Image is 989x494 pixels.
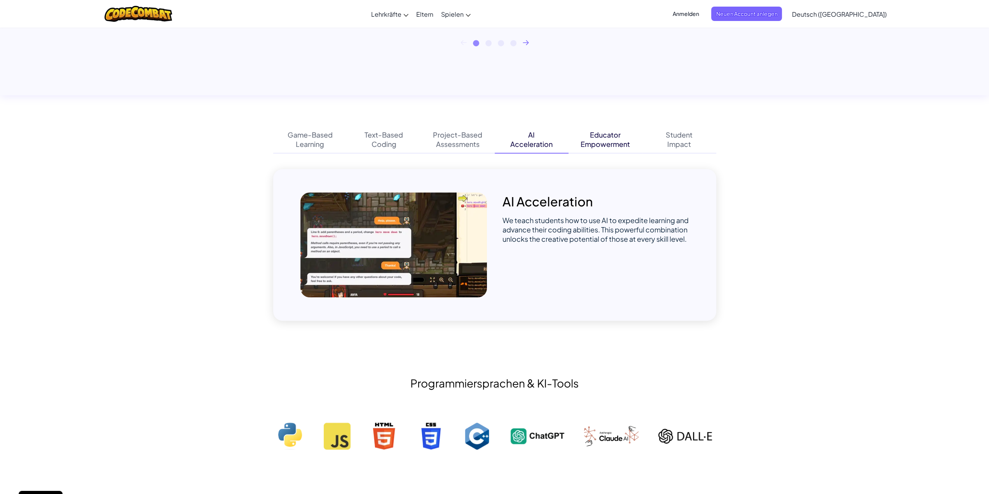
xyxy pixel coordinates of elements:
[417,422,444,450] img: CSS logo
[495,126,569,154] button: AIAcceleration
[590,130,621,140] div: Educator
[441,10,464,18] span: Spielen
[642,126,716,154] button: StudentImpact
[510,140,553,149] div: Acceleration
[581,140,630,149] div: Empowerment
[277,422,304,450] img: Python logo
[300,192,487,297] img: AI[NEWLINE]Acceleration
[433,130,482,140] div: Project-Based
[288,130,333,140] div: Game-Based
[511,422,564,450] img: ChatGPT logo
[365,130,403,140] div: Text-Based
[498,40,504,46] button: 3
[296,140,324,149] div: Learning
[667,140,691,149] div: Impact
[668,7,703,21] button: Anmelden
[273,126,347,154] button: Game-BasedLearning
[658,422,712,450] img: DALL-E logo
[372,140,396,149] div: Coding
[792,10,886,18] span: Deutsch ([GEOGRAPHIC_DATA])
[502,192,689,210] p: AI Acceleration
[371,10,401,18] span: Lehrkräfte
[788,3,890,24] a: Deutsch ([GEOGRAPHIC_DATA])
[502,216,689,243] span: We teach students how to use AI to expedite learning and advance their coding abilities. This pow...
[324,422,351,450] img: JavaScript logo
[584,426,638,446] img: Stable Diffusion logo
[485,40,492,46] button: 2
[711,7,782,21] button: Neuen Account anlegen
[347,126,421,154] button: Text-BasedCoding
[367,3,412,24] a: Lehrkräfte
[273,375,716,391] h2: Programmiersprachen & KI-Tools
[510,40,516,46] button: 4
[421,126,495,154] button: Project-BasedAssessments
[464,422,490,450] img: C++ logo
[666,130,692,140] div: Student
[105,6,173,22] img: CodeCombat logo
[436,140,480,149] div: Assessments
[370,422,397,450] img: HTML logo
[412,3,437,24] a: Eltern
[473,40,479,46] button: 1
[528,130,535,140] div: AI
[437,3,474,24] a: Spielen
[569,126,642,154] button: EducatorEmpowerment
